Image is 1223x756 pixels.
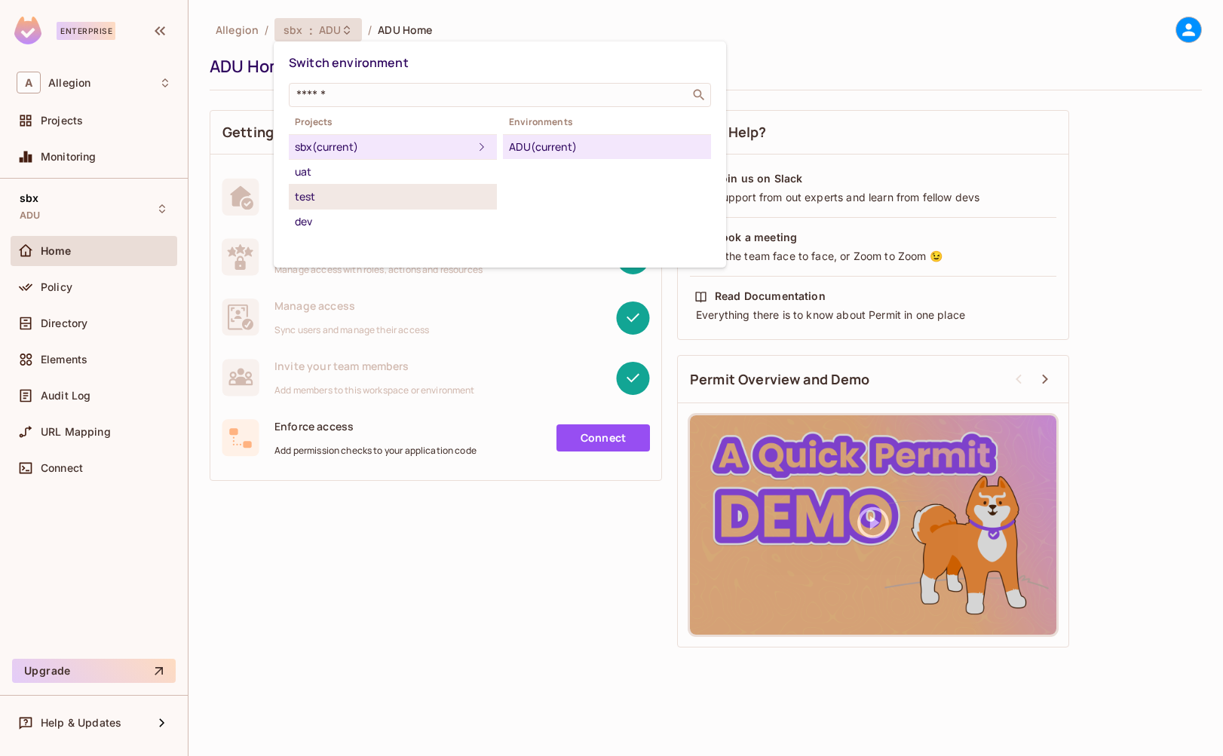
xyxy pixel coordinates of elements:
[289,116,497,128] span: Projects
[289,54,409,71] span: Switch environment
[295,163,491,181] div: uat
[509,138,705,156] div: ADU (current)
[503,116,711,128] span: Environments
[295,188,491,206] div: test
[295,138,473,156] div: sbx (current)
[295,213,491,231] div: dev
